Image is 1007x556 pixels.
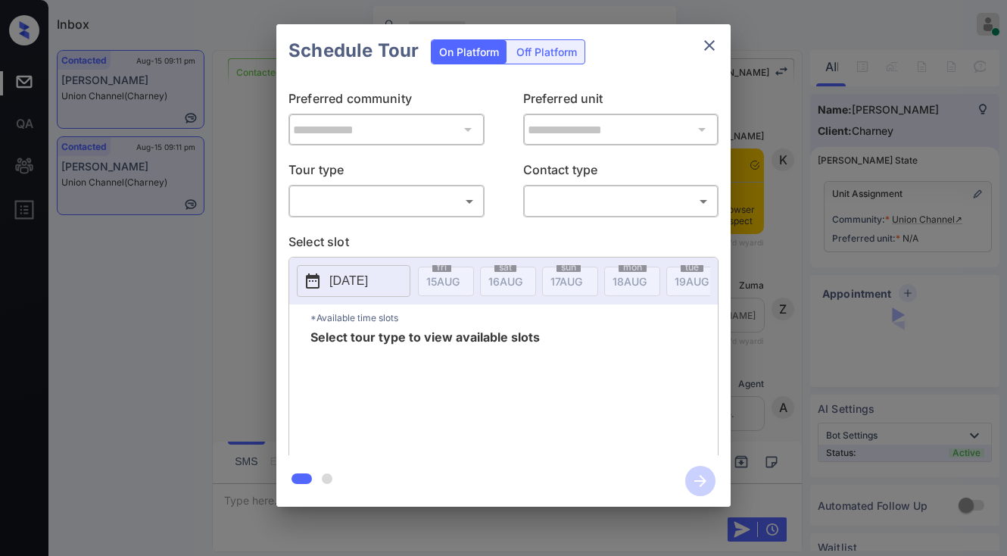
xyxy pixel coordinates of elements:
[509,40,585,64] div: Off Platform
[329,272,368,290] p: [DATE]
[432,40,507,64] div: On Platform
[288,161,485,185] p: Tour type
[523,89,719,114] p: Preferred unit
[310,331,540,452] span: Select tour type to view available slots
[523,161,719,185] p: Contact type
[694,30,725,61] button: close
[288,233,719,257] p: Select slot
[310,305,718,331] p: *Available time slots
[297,265,410,297] button: [DATE]
[276,24,431,77] h2: Schedule Tour
[288,89,485,114] p: Preferred community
